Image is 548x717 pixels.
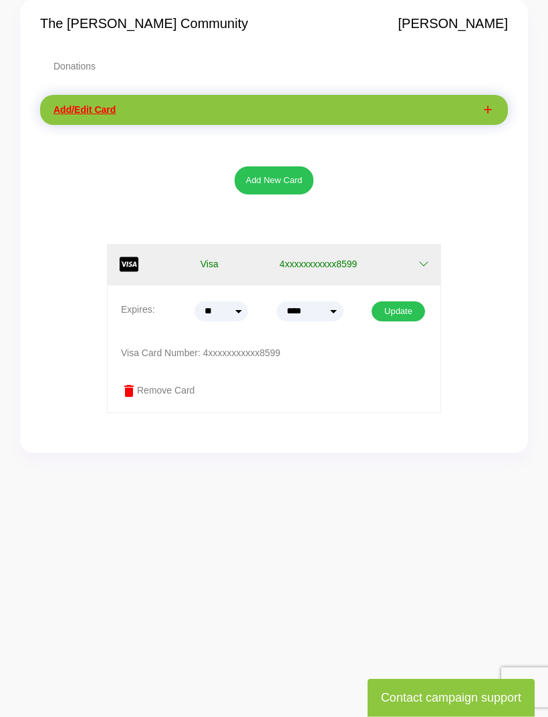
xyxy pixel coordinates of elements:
[121,384,427,400] label: Remove Card
[40,96,508,126] a: addAdd/Edit Card
[121,345,427,362] p: Visa Card Number: 4xxxxxxxxxxx8599
[398,16,508,32] h4: [PERSON_NAME]
[40,16,248,32] h4: The [PERSON_NAME] Community
[121,302,155,319] p: Expires:
[368,679,535,717] button: Contact campaign support
[279,258,357,272] span: 4xxxxxxxxxxx8599
[372,302,425,322] button: Update
[40,52,508,82] a: Donations
[53,105,116,116] span: Add/Edit Card
[121,384,137,400] span: delete
[107,245,441,285] button: Visa 4xxxxxxxxxxx8599
[200,258,219,272] span: Visa
[481,104,495,117] i: add
[235,167,314,195] button: Add New Card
